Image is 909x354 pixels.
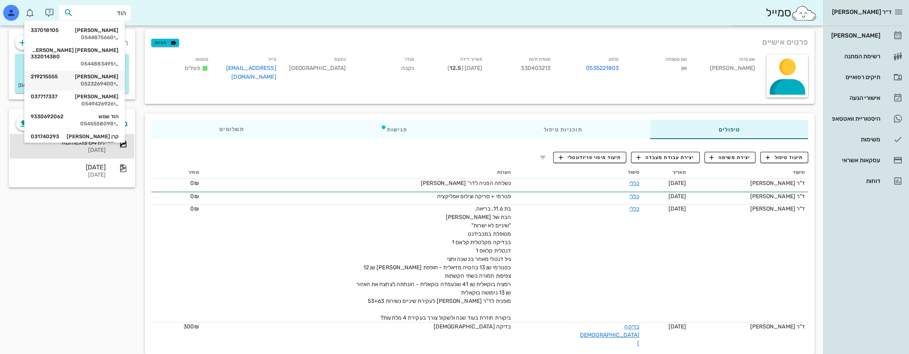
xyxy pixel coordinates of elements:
[219,127,244,132] span: תשלומים
[31,113,63,120] span: 9330692062
[692,205,805,213] div: ד"ר [PERSON_NAME]
[334,57,346,62] small: כתובת
[832,8,891,16] span: ד״ר [PERSON_NAME]
[558,154,621,161] span: תיעוד מיפוי פריודונטלי
[450,65,461,72] strong: 12.5
[739,57,755,62] small: שם פרטי
[830,136,880,143] div: משימות
[22,60,122,78] p: חברים של [PERSON_NAME] אמא [PERSON_NAME]
[151,166,202,179] th: מחיר
[31,141,118,147] div: 0523699439
[16,172,106,179] div: [DATE]
[830,178,880,184] div: דוחות
[668,205,686,212] span: [DATE]
[18,81,33,90] small: [DATE]
[437,193,511,200] span: פנורמי + סריקה וצילום אפליקציה
[826,130,906,149] a: משימות
[448,65,482,72] span: [DATE] ( )
[31,47,118,60] div: [PERSON_NAME] [PERSON_NAME]
[31,113,118,120] div: הוד שמש
[31,133,118,140] div: קרן [PERSON_NAME]
[826,151,906,170] a: עסקאות אשראי
[625,53,693,86] div: און
[352,53,420,86] div: נקבה
[268,57,276,62] small: מייל
[830,53,880,60] div: רשימת המתנה
[830,157,880,163] div: עסקאות אשראי
[202,166,514,179] th: הערות
[16,147,106,154] div: [DATE]
[31,133,59,140] span: 031740293
[826,88,906,107] a: אישורי הגעה
[434,323,511,330] span: בדיקה [DEMOGRAPHIC_DATA]
[312,120,475,139] div: פגישות
[31,93,118,100] div: [PERSON_NAME]
[190,193,199,200] span: 0₪
[31,34,118,41] div: 0544875660
[31,74,118,80] div: [PERSON_NAME]
[31,101,118,107] div: 0549426926
[826,47,906,66] a: רשימת המתנה
[631,152,699,163] button: יצירת עבודת מעבדה
[704,152,756,163] button: יצירת משימה
[668,180,686,187] span: [DATE]
[765,4,817,22] div: סמייל
[475,120,650,139] div: תוכניות טיפול
[665,57,687,62] small: שם משפחה
[689,166,808,179] th: תיעוד
[692,192,805,201] div: ד"ר [PERSON_NAME]
[155,39,175,46] span: תגיות
[31,93,57,100] span: 037717337
[190,205,199,212] span: 0₪
[289,65,346,72] span: [GEOGRAPHIC_DATA]
[830,74,880,80] div: תיקים רפואיים
[668,323,686,330] span: [DATE]
[31,27,59,34] span: 337018105
[830,32,880,39] div: [PERSON_NAME]
[529,57,550,62] small: תעודת זהות
[190,180,199,187] span: 0₪
[650,120,808,139] div: טיפולים
[9,29,135,52] div: הערות
[629,205,639,212] a: כללי
[637,154,694,161] span: יצירת עבודת מעבדה
[460,57,482,62] small: תאריך לידה
[514,166,643,179] th: טיפול
[826,171,906,191] a: דוחות
[830,95,880,101] div: אישורי הגעה
[629,180,639,187] a: כללי
[356,205,511,321] span: בת 11.6, בריאה. הבת של [PERSON_NAME] "שיניים לא ישרות" מטופלת במכבידנט בבדיקה סקלטלית קלאס 1 דנטל...
[185,65,200,72] span: פעילים
[710,154,750,161] span: יצירת משימה
[791,5,817,21] img: SmileCloud logo
[760,152,808,163] button: תיעוד טיפול
[521,65,550,72] span: 330403213
[609,57,619,62] small: טלפון
[31,121,118,127] div: 0545558098
[766,154,803,161] span: תיעוד טיפול
[16,163,106,171] div: [DATE]
[826,68,906,87] a: תיקים רפואיים
[31,74,58,80] span: 219215555
[31,61,118,67] div: 0544883495
[668,193,686,200] span: [DATE]
[692,322,805,331] div: ד"ר [PERSON_NAME]
[693,53,761,86] div: [PERSON_NAME]
[151,39,179,47] button: תגיות
[762,36,808,48] span: פרטים אישיים
[24,6,28,11] span: תג
[16,139,106,146] div: Romexis 84177
[580,323,639,347] a: בדיקה [DEMOGRAPHIC_DATA]
[183,323,199,330] span: 300₪
[826,26,906,45] a: [PERSON_NAME]
[553,152,627,163] button: תיעוד מיפוי פריודונטלי
[31,54,60,60] span: 332014380
[830,115,880,122] div: היסטוריית וואטסאפ
[826,109,906,128] a: היסטוריית וואטסאפ
[195,57,208,62] small: סטטוס
[643,166,689,179] th: תאריך
[421,180,511,187] span: נשלחה הפניה לדר' [PERSON_NAME]
[692,179,805,187] div: ד"ר [PERSON_NAME]
[629,193,639,200] a: כללי
[586,64,619,73] a: 0535221803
